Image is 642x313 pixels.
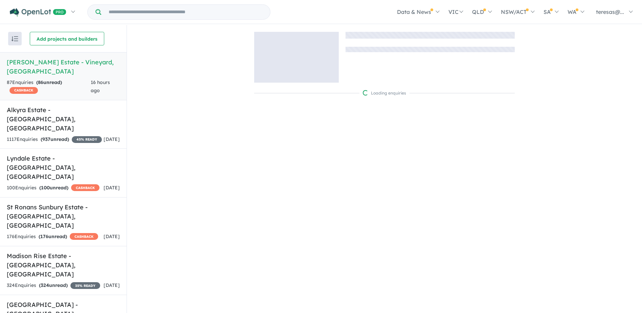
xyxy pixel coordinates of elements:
[7,251,120,279] h5: Madison Rise Estate - [GEOGRAPHIC_DATA] , [GEOGRAPHIC_DATA]
[10,8,66,17] img: Openlot PRO Logo White
[72,136,102,143] span: 45 % READY
[71,184,99,191] span: CASHBACK
[41,185,50,191] span: 100
[39,233,67,239] strong: ( unread)
[39,282,68,288] strong: ( unread)
[7,203,120,230] h5: St Ronans Sunbury Estate - [GEOGRAPHIC_DATA] , [GEOGRAPHIC_DATA]
[104,136,120,142] span: [DATE]
[38,79,43,85] span: 86
[42,136,50,142] span: 937
[7,154,120,181] h5: Lyndale Estate - [GEOGRAPHIC_DATA] , [GEOGRAPHIC_DATA]
[7,105,120,133] h5: Alkyra Estate - [GEOGRAPHIC_DATA] , [GEOGRAPHIC_DATA]
[7,233,98,241] div: 176 Enquir ies
[39,185,68,191] strong: ( unread)
[104,282,120,288] span: [DATE]
[9,87,38,94] span: CASHBACK
[41,136,69,142] strong: ( unread)
[103,5,269,19] input: Try estate name, suburb, builder or developer
[7,135,102,144] div: 1117 Enquir ies
[40,233,48,239] span: 176
[36,79,62,85] strong: ( unread)
[7,79,91,95] div: 87 Enquir ies
[41,282,49,288] span: 324
[7,58,120,76] h5: [PERSON_NAME] Estate - Vineyard , [GEOGRAPHIC_DATA]
[363,90,406,97] div: Loading enquiries
[7,281,100,290] div: 324 Enquir ies
[596,8,624,15] span: teresas@...
[104,233,120,239] span: [DATE]
[104,185,120,191] span: [DATE]
[70,233,98,240] span: CASHBACK
[70,282,100,289] span: 35 % READY
[7,184,99,192] div: 100 Enquir ies
[91,79,110,93] span: 16 hours ago
[30,32,104,45] button: Add projects and builders
[12,36,18,41] img: sort.svg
